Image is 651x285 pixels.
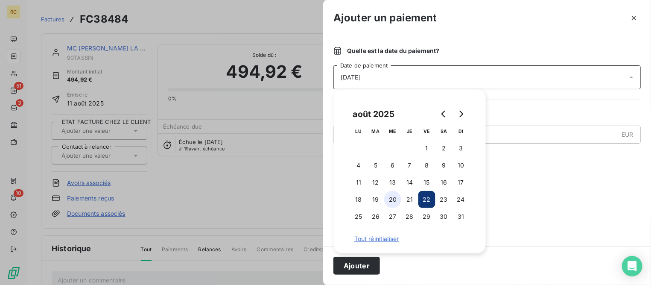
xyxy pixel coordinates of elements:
[401,191,418,208] button: 21
[452,208,470,225] button: 31
[418,191,435,208] button: 22
[341,73,361,82] span: [DATE]
[418,123,435,140] th: vendredi
[354,235,465,243] span: Tout réinitialiser
[622,256,642,276] div: Open Intercom Messenger
[435,157,452,174] button: 9
[333,10,437,26] h3: Ajouter un paiement
[347,47,440,55] span: Quelle est la date du paiement ?
[452,106,470,123] button: Go to next month
[350,208,367,225] button: 25
[367,157,384,174] button: 5
[418,157,435,174] button: 8
[367,174,384,191] button: 12
[401,208,418,225] button: 28
[384,123,401,140] th: mercredi
[384,157,401,174] button: 6
[452,123,470,140] th: dimanche
[401,123,418,140] th: jeudi
[418,208,435,225] button: 29
[452,140,470,157] button: 3
[367,191,384,208] button: 19
[418,140,435,157] button: 1
[452,157,470,174] button: 10
[384,191,401,208] button: 20
[452,174,470,191] button: 17
[435,191,452,208] button: 23
[367,208,384,225] button: 26
[350,107,397,121] div: août 2025
[401,157,418,174] button: 7
[333,150,641,159] span: Nouveau solde dû :
[350,157,367,174] button: 4
[418,174,435,191] button: 15
[435,140,452,157] button: 2
[367,123,384,140] th: mardi
[350,174,367,191] button: 11
[435,208,452,225] button: 30
[435,174,452,191] button: 16
[350,123,367,140] th: lundi
[452,191,470,208] button: 24
[435,106,452,123] button: Go to previous month
[435,123,452,140] th: samedi
[350,191,367,208] button: 18
[384,208,401,225] button: 27
[401,174,418,191] button: 14
[384,174,401,191] button: 13
[333,257,380,275] button: Ajouter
